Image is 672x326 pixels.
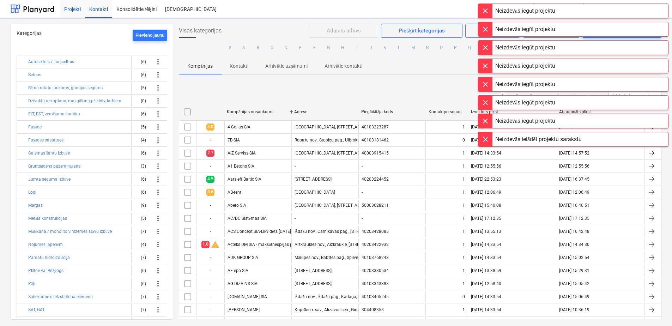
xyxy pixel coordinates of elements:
[399,26,445,35] div: Piešķirt kategorijas
[462,164,465,169] div: 1
[559,190,589,195] div: [DATE] 12:06:49
[28,201,43,210] button: Margas
[228,229,291,234] div: ACS Concept SIA-Likvidēts [DATE]
[134,161,146,172] div: (3)
[462,307,465,312] div: 1
[381,24,462,38] button: Piešķirt kategorijas
[206,150,214,156] span: 2.7
[154,253,162,262] span: more_vert
[559,164,589,169] div: [DATE] 12:55:56
[471,242,501,247] div: [DATE] 14:33:54
[495,135,582,144] div: Neizdevās ielādēt projektu sarakstu
[471,268,501,273] div: [DATE] 13:38:59
[462,242,465,247] div: 1
[154,97,162,105] span: more_vert
[28,227,112,236] button: Mūrēšana / monolīto virszemes stāvu izbūve
[362,255,389,260] div: 40103768243
[134,147,146,159] div: (6)
[559,268,589,273] div: [DATE] 15:29:31
[134,278,146,289] div: (6)
[196,213,224,224] div: -
[134,239,146,250] div: (4)
[196,134,224,146] div: -
[429,109,465,114] div: Kontaktpersonas
[228,151,256,156] div: A-Z Serviss SIA
[465,43,474,52] button: Q
[362,190,363,195] div: -
[179,26,222,35] span: Visas kategorijas
[362,281,389,286] div: 40103343388
[154,201,162,210] span: more_vert
[471,281,501,286] div: [DATE] 12:58:40
[154,71,162,79] span: more_vert
[559,307,589,312] div: [DATE] 10:36:19
[294,109,356,114] div: Adrese
[154,149,162,157] span: more_vert
[196,200,224,211] div: -
[295,268,332,273] div: [STREET_ADDRESS]
[154,266,162,275] span: more_vert
[324,43,333,52] button: G
[462,216,465,221] div: 1
[465,24,520,38] button: Importēt
[295,229,387,234] div: Ādažu nov., Carnikavas pag., [STREET_ADDRESS]
[295,203,374,208] div: [GEOGRAPHIC_DATA], [STREET_ADDRESS]
[295,177,332,182] div: [STREET_ADDRESS]
[154,279,162,288] span: more_vert
[471,294,501,299] div: [DATE] 14:33:54
[134,213,146,224] div: (5)
[423,43,431,52] button: N
[462,229,465,234] div: 1
[295,125,374,129] div: [GEOGRAPHIC_DATA], [STREET_ADDRESS]
[134,108,146,120] div: (6)
[28,97,121,105] button: Dzīvokļu uzkopšana, mazgāšana pēc būvdarbiem
[471,307,501,312] div: [DATE] 14:33:54
[471,164,501,169] div: [DATE] 12:55:56
[28,175,71,183] button: Jumta seguma izbūve
[196,304,224,315] div: -
[228,216,266,221] div: AC/DC Sistēmas SIA
[462,281,465,286] div: 1
[296,43,304,52] button: E
[154,136,162,144] span: more_vert
[282,43,290,52] button: D
[471,109,553,114] div: Izveidots plkst
[325,62,362,70] p: Arhivētie kontakti
[462,190,465,195] div: 1
[559,216,589,221] div: [DATE] 17:12:35
[559,255,589,260] div: [DATE] 15:02:54
[295,151,374,156] div: [GEOGRAPHIC_DATA], [STREET_ADDRESS]
[154,306,162,314] span: more_vert
[437,43,446,52] button: O
[154,188,162,197] span: more_vert
[637,292,672,326] iframe: Chat Widget
[228,242,299,247] div: Acteks DM SIA - maksātnespējas proc.
[196,161,224,172] div: -
[228,307,260,312] div: [PERSON_NAME]
[227,109,289,115] div: Kompānijas nosaukums
[240,43,248,52] button: A
[559,109,642,115] div: Atjaunināts plkst
[134,291,146,302] div: (7)
[134,56,146,67] div: (6)
[409,43,417,52] button: M
[395,43,403,52] button: L
[134,174,146,185] div: (6)
[28,279,35,288] button: Pāļi
[28,136,63,144] button: Fasādes sastatnes
[228,177,261,182] div: Aarsleff Baltic SIA
[187,62,213,70] p: Kompānijas
[154,110,162,118] span: more_vert
[154,292,162,301] span: more_vert
[559,151,589,156] div: [DATE] 14:57:52
[196,291,224,302] div: -
[362,242,389,247] div: 40203422932
[559,242,589,247] div: [DATE] 14:34:30
[471,125,501,129] div: [DATE] 17:30:58
[367,43,375,52] button: J
[462,177,465,182] div: 1
[462,255,465,260] div: 1
[154,84,162,92] span: more_vert
[487,92,496,101] a: Previous page
[265,62,307,70] p: Arhivētie uzņēmumi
